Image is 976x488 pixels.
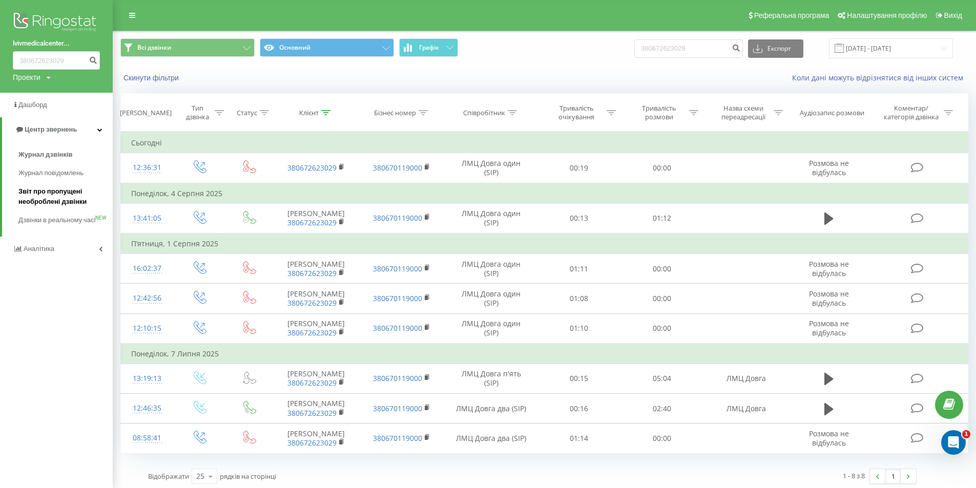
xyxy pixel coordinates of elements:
[537,364,620,393] td: 00:15
[809,429,849,448] span: Розмова не відбулась
[237,109,257,117] div: Статус
[13,38,100,49] a: lvivmedicalcenter...
[287,328,337,337] a: 380672623029
[18,182,113,211] a: Звіт про пропущені необроблені дзвінки
[962,430,970,438] span: 1
[287,298,337,308] a: 380672623029
[131,319,163,338] div: 12:10:15
[944,11,962,19] span: Вихід
[13,51,100,70] input: Пошук за номером
[196,471,204,481] div: 25
[809,158,849,177] span: Розмова не відбулась
[273,254,359,284] td: [PERSON_NAME]
[18,211,113,229] a: Дзвінки в реальному часіNEW
[148,472,189,481] span: Відображати
[273,284,359,313] td: [PERSON_NAME]
[941,430,966,455] iframe: Intercom live chat
[273,423,359,453] td: [PERSON_NAME]
[445,364,537,393] td: ЛМЦ Довга п'ять (SIP)
[273,203,359,234] td: [PERSON_NAME]
[287,378,337,388] a: 380672623029
[445,254,537,284] td: ЛМЦ Довга один (SIP)
[13,72,40,82] div: Проекти
[373,213,422,223] a: 380670119000
[287,218,337,227] a: 380672623029
[273,364,359,393] td: [PERSON_NAME]
[373,163,422,173] a: 380670119000
[121,133,968,153] td: Сьогодні
[847,11,927,19] span: Налаштування профілю
[273,394,359,423] td: [PERSON_NAME]
[537,153,620,183] td: 00:19
[792,73,968,82] a: Коли дані можуть відрізнятися вiд інших систем
[120,73,184,82] button: Скинути фільтри
[18,150,73,160] span: Журнал дзвінків
[25,125,77,133] span: Центр звернень
[273,313,359,344] td: [PERSON_NAME]
[131,369,163,389] div: 13:19:13
[537,423,620,453] td: 01:14
[131,288,163,308] div: 12:42:56
[220,472,276,481] span: рядків на сторінці
[809,289,849,308] span: Розмова не відбулась
[537,254,620,284] td: 01:11
[445,423,537,453] td: ЛМЦ Довга два (SIP)
[399,38,458,57] button: Графік
[620,423,703,453] td: 00:00
[620,203,703,234] td: 01:12
[620,364,703,393] td: 05:04
[121,344,968,364] td: Понеділок, 7 Липня 2025
[120,109,172,117] div: [PERSON_NAME]
[287,438,337,448] a: 380672623029
[800,109,864,117] div: Аудіозапис розмови
[537,313,620,344] td: 01:10
[260,38,394,57] button: Основний
[287,163,337,173] a: 380672623029
[754,11,829,19] span: Реферальна програма
[537,203,620,234] td: 00:13
[373,404,422,413] a: 380670119000
[2,117,113,142] a: Центр звернень
[137,44,171,52] span: Всі дзвінки
[703,394,789,423] td: ЛМЦ Довга
[620,153,703,183] td: 00:00
[24,245,54,252] span: Аналiтика
[885,469,901,483] a: 1
[13,10,100,36] img: Ringostat logo
[419,44,439,51] span: Графік
[131,398,163,418] div: 12:46:35
[809,259,849,278] span: Розмова не відбулась
[445,394,537,423] td: ЛМЦ Довга два (SIP)
[287,268,337,278] a: 380672623029
[703,364,789,393] td: ЛМЦ Довга
[373,373,422,383] a: 380670119000
[18,145,113,164] a: Журнал дзвінків
[716,104,771,121] div: Назва схеми переадресації
[445,203,537,234] td: ЛМЦ Довга один (SIP)
[131,158,163,178] div: 12:36:31
[287,408,337,418] a: 380672623029
[120,38,255,57] button: Всі дзвінки
[632,104,687,121] div: Тривалість розмови
[18,186,108,207] span: Звіт про пропущені необроблені дзвінки
[183,104,212,121] div: Тип дзвінка
[131,428,163,448] div: 08:58:41
[18,101,47,109] span: Дашборд
[843,471,865,481] div: 1 - 8 з 8
[445,313,537,344] td: ЛМЦ Довга один (SIP)
[463,109,505,117] div: Співробітник
[881,104,941,121] div: Коментар/категорія дзвінка
[748,39,803,58] button: Експорт
[373,264,422,273] a: 380670119000
[18,168,84,178] span: Журнал повідомлень
[445,284,537,313] td: ЛМЦ Довга один (SIP)
[374,109,416,117] div: Бізнес номер
[121,234,968,254] td: П’ятниця, 1 Серпня 2025
[809,319,849,337] span: Розмова не відбулась
[373,293,422,303] a: 380670119000
[373,323,422,333] a: 380670119000
[373,433,422,443] a: 380670119000
[445,153,537,183] td: ЛМЦ Довга один (SIP)
[121,183,968,204] td: Понеділок, 4 Серпня 2025
[620,394,703,423] td: 02:40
